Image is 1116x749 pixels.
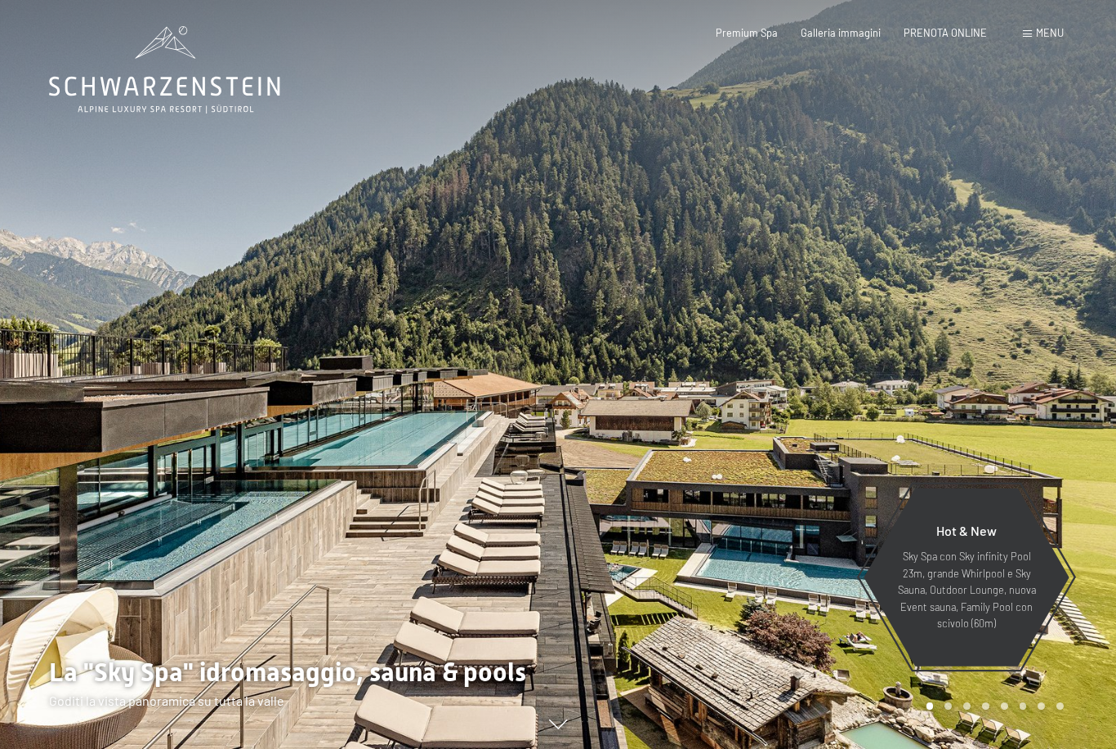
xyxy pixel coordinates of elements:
div: Carousel Page 7 [1038,702,1045,710]
div: Carousel Page 8 [1056,702,1064,710]
p: Sky Spa con Sky infinity Pool 23m, grande Whirlpool e Sky Sauna, Outdoor Lounge, nuova Event saun... [895,548,1038,631]
a: Premium Spa [716,26,778,39]
span: Menu [1036,26,1064,39]
div: Carousel Page 2 [944,702,952,710]
span: Hot & New [936,523,997,538]
a: Hot & New Sky Spa con Sky infinity Pool 23m, grande Whirlpool e Sky Sauna, Outdoor Lounge, nuova ... [863,488,1070,667]
div: Carousel Page 3 [963,702,971,710]
div: Carousel Page 4 [982,702,989,710]
div: Carousel Pagination [921,702,1064,710]
div: Carousel Page 1 (Current Slide) [926,702,934,710]
a: Galleria immagini [801,26,881,39]
div: Carousel Page 5 [1001,702,1008,710]
a: PRENOTA ONLINE [904,26,987,39]
div: Carousel Page 6 [1020,702,1027,710]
